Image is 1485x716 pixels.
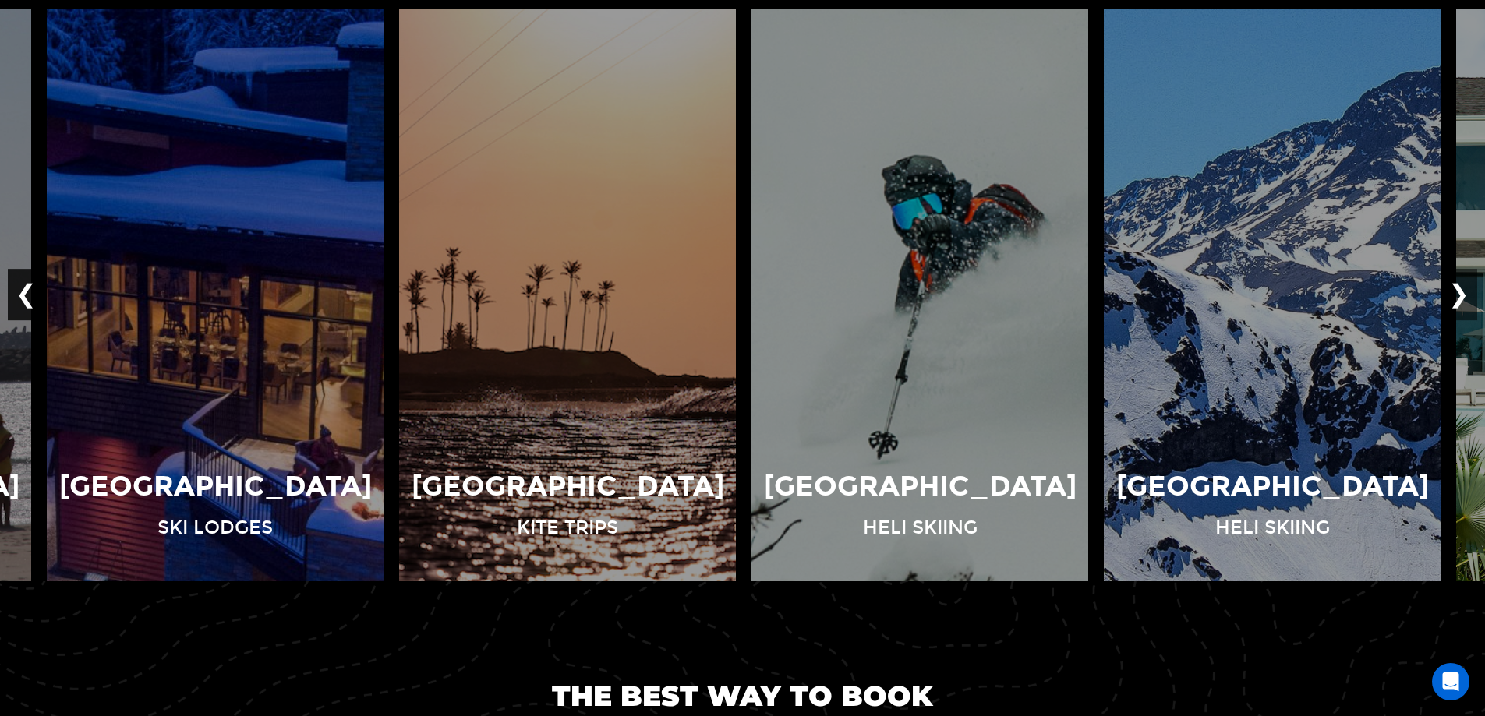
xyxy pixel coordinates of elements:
p: [GEOGRAPHIC_DATA] [59,467,372,506]
div: Open Intercom Messenger [1432,663,1469,700]
p: Heli Skiing [863,514,978,541]
p: Heli Skiing [1215,514,1330,541]
button: ❯ [1441,270,1477,321]
p: Kite Trips [517,514,618,541]
button: ❮ [8,270,44,321]
p: [GEOGRAPHIC_DATA] [764,467,1077,506]
p: [GEOGRAPHIC_DATA] [412,467,724,506]
p: Ski Lodges [157,514,273,541]
p: [GEOGRAPHIC_DATA] [1116,467,1429,506]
